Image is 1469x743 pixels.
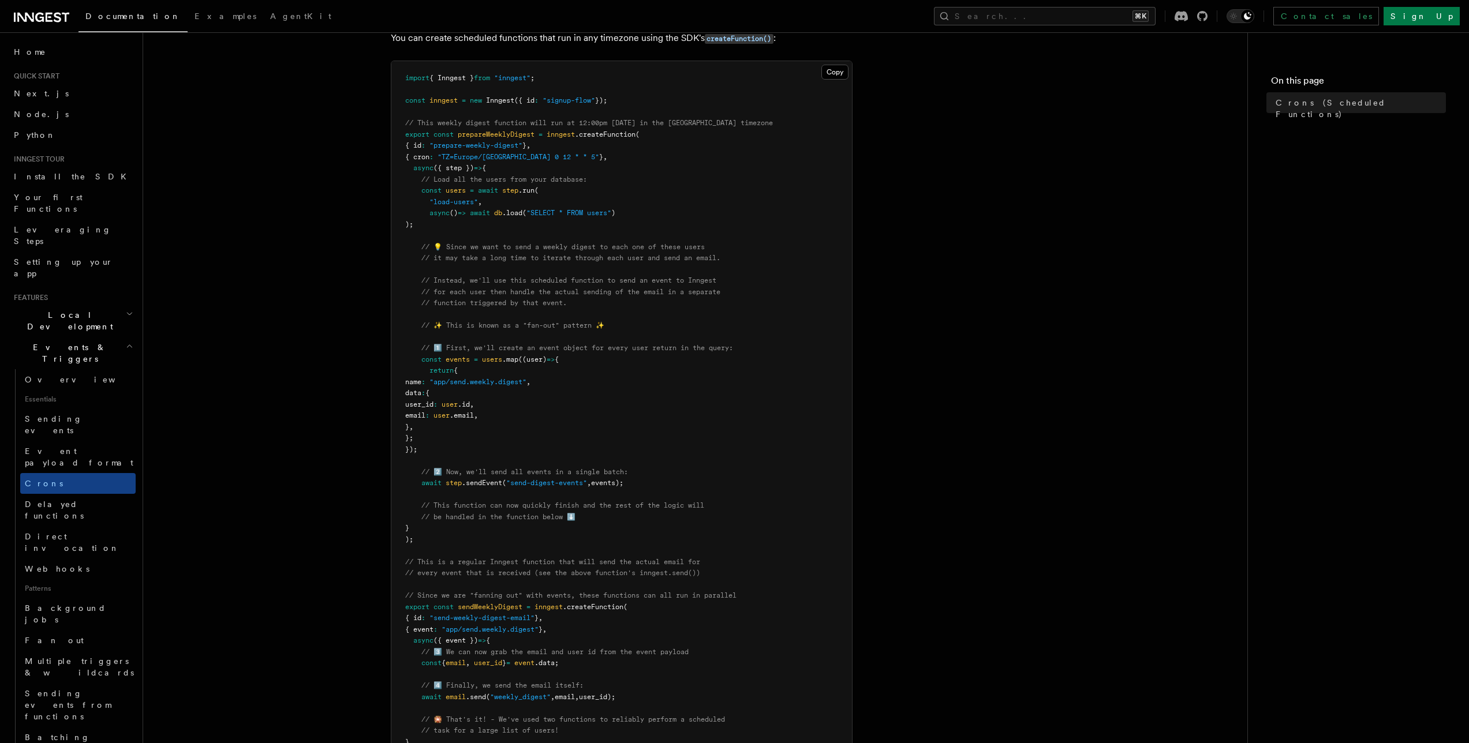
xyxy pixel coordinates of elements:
span: email [405,411,425,419]
span: , [474,411,478,419]
span: , [539,614,543,622]
span: await [478,186,498,194]
span: { [486,636,490,644]
span: async [429,209,450,217]
span: "send-weekly-digest-email" [429,614,534,622]
span: Node.js [14,110,69,119]
span: , [603,153,607,161]
span: { [454,366,458,374]
span: = [462,96,466,104]
a: Install the SDK [9,166,136,187]
span: Leveraging Steps [14,225,111,246]
span: // ✨ This is known as a "fan-out" pattern ✨ [421,321,604,329]
span: Crons [25,479,63,488]
a: Examples [188,3,263,31]
span: { Inngest } [429,74,474,82]
span: { [442,659,446,667]
span: user [433,411,450,419]
span: , [526,378,530,386]
a: Overview [20,369,136,390]
span: } [405,423,409,431]
span: // Since we are "fanning out" with events, these functions can all run in parallel [405,591,737,599]
span: "signup-flow" [543,96,595,104]
a: Sending events from functions [20,683,136,727]
a: Direct invocation [20,526,136,558]
span: } [502,659,506,667]
button: Events & Triggers [9,337,136,369]
span: // 4️⃣ Finally, we send the email itself: [421,681,584,689]
span: }); [595,96,607,104]
span: inngest [429,96,458,104]
span: ( [534,186,539,194]
a: Crons (Scheduled Functions) [1271,92,1446,125]
span: Delayed functions [25,500,84,520]
span: async [413,164,433,172]
span: { id [405,141,421,149]
span: Inngest [486,96,514,104]
span: event [514,659,534,667]
button: Toggle dark mode [1227,9,1254,23]
span: , [575,693,579,701]
span: : [421,141,425,149]
span: , [478,198,482,206]
span: // for each user then handle the actual sending of the email in a separate [421,288,720,296]
span: const [433,130,454,138]
span: .sendEvent [462,479,502,487]
a: Fan out [20,630,136,651]
span: () [450,209,458,217]
span: : [433,625,438,633]
span: .createFunction [563,603,623,611]
span: "inngest" [494,74,530,82]
span: "TZ=Europe/[GEOGRAPHIC_DATA] 0 12 * * 5" [438,153,599,161]
span: users [482,355,502,363]
span: , [466,659,470,667]
span: Patterns [20,579,136,598]
span: , [551,693,555,701]
span: Quick start [9,72,59,81]
span: Background jobs [25,603,106,624]
a: Your first Functions [9,187,136,219]
span: : [421,378,425,386]
a: Node.js [9,104,136,125]
span: // This function can now quickly finish and the rest of the logic will [421,501,704,509]
span: ({ event }) [433,636,478,644]
span: Multiple triggers & wildcards [25,656,134,677]
span: // 1️⃣ First, we'll create an event object for every user return in the query: [421,344,733,352]
span: // 💡 Since we want to send a weekly digest to each one of these users [421,243,705,251]
span: .id [458,400,470,408]
span: "prepare-weekly-digest" [429,141,522,149]
span: const [421,659,442,667]
span: // every event that is received (see the above function's inngest.send()) [405,569,700,577]
span: Examples [195,12,256,21]
span: "weekly_digest" [490,693,551,701]
span: = [526,603,530,611]
span: Events & Triggers [9,342,126,365]
span: } [405,524,409,532]
span: : [421,389,425,397]
span: Setting up your app [14,257,113,278]
span: , [587,479,591,487]
button: Copy [821,65,848,80]
span: events [446,355,470,363]
span: from [474,74,490,82]
span: Python [14,130,56,140]
span: } [522,141,526,149]
span: Install the SDK [14,172,133,181]
span: ); [405,535,413,543]
a: Multiple triggers & wildcards [20,651,136,683]
a: Documentation [79,3,188,32]
span: db [494,209,502,217]
span: Home [14,46,46,58]
span: user_id [405,400,433,408]
span: Crons (Scheduled Functions) [1276,97,1446,120]
span: Fan out [25,636,84,645]
span: , [470,400,474,408]
span: => [478,636,486,644]
span: Documentation [85,12,181,21]
span: Sending events [25,414,83,435]
span: Inngest tour [9,155,65,164]
span: Direct invocation [25,532,119,553]
span: users [446,186,466,194]
span: .data; [534,659,559,667]
span: name [405,378,421,386]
